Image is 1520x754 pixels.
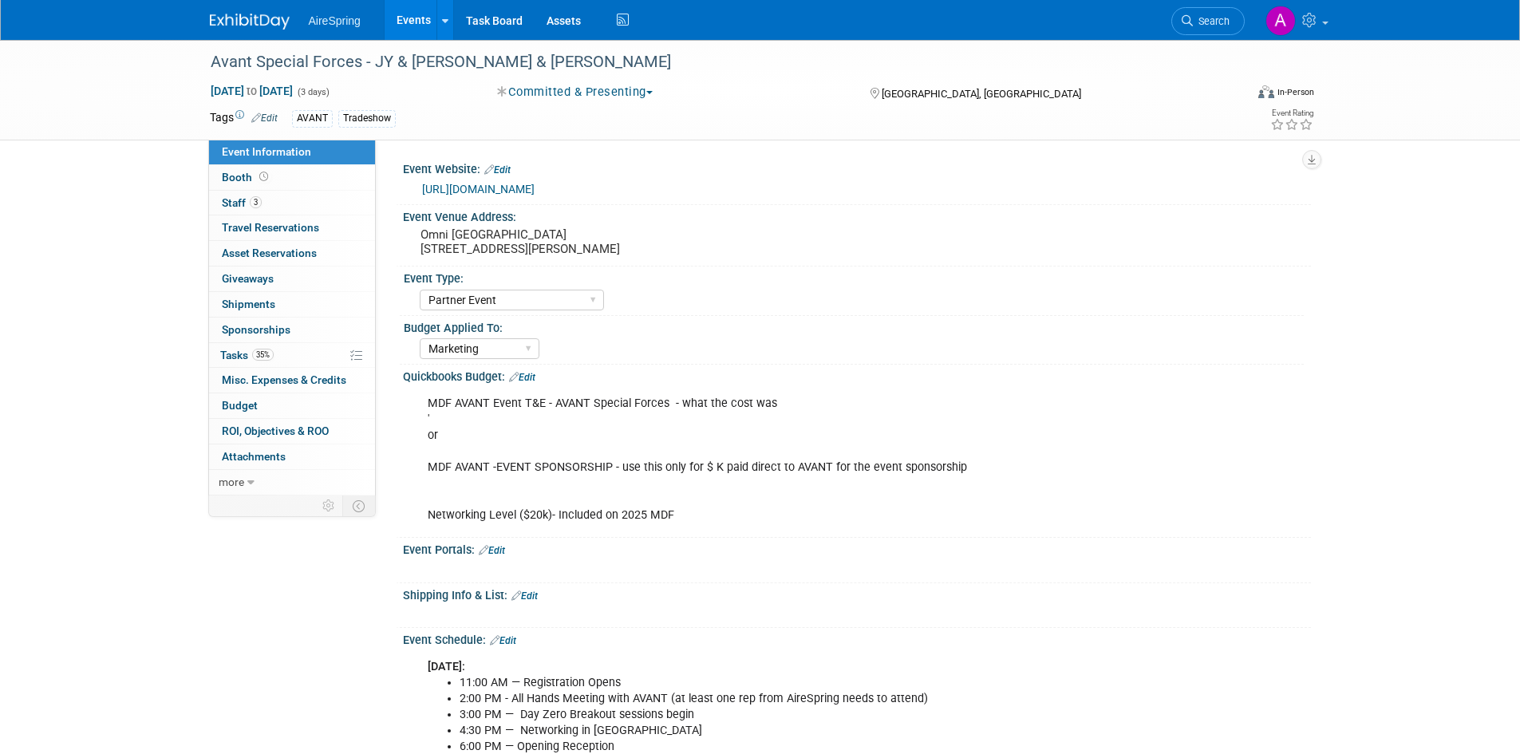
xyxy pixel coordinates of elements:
[222,298,275,310] span: Shipments
[428,660,465,673] b: [DATE]:
[222,424,329,437] span: ROI, Objectives & ROO
[209,191,375,215] a: Staff3
[403,583,1311,604] div: Shipping Info & List:
[209,318,375,342] a: Sponsorships
[252,349,274,361] span: 35%
[222,373,346,386] span: Misc. Expenses & Credits
[209,470,375,495] a: more
[222,171,271,184] span: Booth
[292,110,333,127] div: AVANT
[338,110,396,127] div: Tradeshow
[1265,6,1296,36] img: Aila Ortiaga
[492,84,659,101] button: Committed & Presenting
[422,183,535,195] a: [URL][DOMAIN_NAME]
[209,393,375,418] a: Budget
[209,444,375,469] a: Attachments
[420,227,764,256] pre: Omni [GEOGRAPHIC_DATA] [STREET_ADDRESS][PERSON_NAME]
[209,292,375,317] a: Shipments
[209,241,375,266] a: Asset Reservations
[342,495,375,516] td: Toggle Event Tabs
[219,476,244,488] span: more
[209,343,375,368] a: Tasks35%
[484,164,511,176] a: Edit
[1151,83,1315,107] div: Event Format
[1171,7,1245,35] a: Search
[222,145,311,158] span: Event Information
[220,349,274,361] span: Tasks
[222,196,262,209] span: Staff
[403,538,1311,559] div: Event Portals:
[1270,109,1313,117] div: Event Rating
[209,165,375,190] a: Booth
[490,635,516,646] a: Edit
[210,109,278,128] td: Tags
[404,266,1304,286] div: Event Type:
[209,419,375,444] a: ROI, Objectives & ROO
[460,691,1126,707] li: 2:00 PM - All Hands Meeting with AVANT (at least one rep from AireSpring needs to attend)
[404,316,1304,336] div: Budget Applied To:
[315,495,343,516] td: Personalize Event Tab Strip
[460,675,1126,691] li: 11:00 AM — Registration Opens
[882,88,1081,100] span: [GEOGRAPHIC_DATA], [GEOGRAPHIC_DATA]
[205,48,1221,77] div: Avant Special Forces - JY & [PERSON_NAME] & [PERSON_NAME]
[403,628,1311,649] div: Event Schedule:
[509,372,535,383] a: Edit
[251,113,278,124] a: Edit
[460,707,1126,723] li: 3:00 PM — Day Zero Breakout sessions begin
[222,221,319,234] span: Travel Reservations
[403,205,1311,225] div: Event Venue Address:
[250,196,262,208] span: 3
[460,723,1126,739] li: 4:30 PM — Networking in [GEOGRAPHIC_DATA]
[403,365,1311,385] div: Quickbooks Budget:
[309,14,361,27] span: AireSpring
[209,266,375,291] a: Giveaways
[256,171,271,183] span: Booth not reserved yet
[222,272,274,285] span: Giveaways
[403,157,1311,178] div: Event Website:
[479,545,505,556] a: Edit
[417,388,1135,532] div: MDF AVANT Event T&E - AVANT Special Forces - what the cost was ' or MDF AVANT -EVENT SPONSORSHIP ...
[222,247,317,259] span: Asset Reservations
[1193,15,1230,27] span: Search
[210,14,290,30] img: ExhibitDay
[222,323,290,336] span: Sponsorships
[1277,86,1314,98] div: In-Person
[209,215,375,240] a: Travel Reservations
[222,450,286,463] span: Attachments
[210,84,294,98] span: [DATE] [DATE]
[209,368,375,393] a: Misc. Expenses & Credits
[244,85,259,97] span: to
[296,87,330,97] span: (3 days)
[1258,85,1274,98] img: Format-Inperson.png
[222,399,258,412] span: Budget
[209,140,375,164] a: Event Information
[511,590,538,602] a: Edit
